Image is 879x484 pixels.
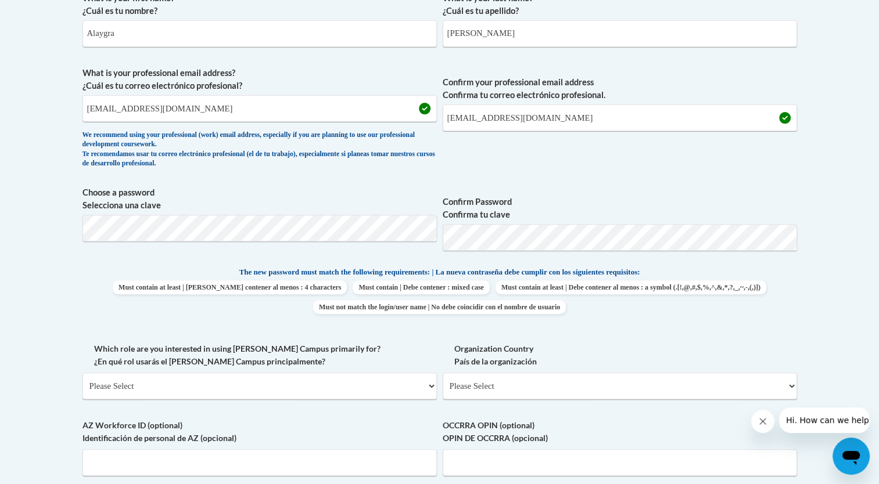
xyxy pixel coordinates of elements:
iframe: Button to launch messaging window [833,438,870,475]
input: Metadata input [443,20,797,47]
span: Hi. How can we help? [7,8,94,17]
span: Must contain | Debe contener : mixed case [353,280,489,294]
label: What is your professional email address? ¿Cuál es tu correo electrónico profesional? [82,67,437,92]
input: Metadata input [82,20,437,47]
label: AZ Workforce ID (optional) Identificación de personal de AZ (opcional) [82,419,437,445]
span: Must contain at least | [PERSON_NAME] contener al menos : 4 characters [113,280,347,294]
iframe: Close message [751,410,774,433]
div: We recommend using your professional (work) email address, especially if you are planning to use ... [82,131,437,169]
label: Which role are you interested in using [PERSON_NAME] Campus primarily for? ¿En qué rol usarás el ... [82,342,437,368]
label: Confirm Password Confirma tu clave [443,196,797,221]
label: Choose a password Selecciona una clave [82,186,437,212]
span: The new password must match the following requirements: | La nueva contraseña debe cumplir con lo... [239,267,640,277]
input: Metadata input [82,95,437,122]
iframe: Message from company [779,407,870,433]
label: Confirm your professional email address Confirma tu correo electrónico profesional. [443,76,797,102]
span: Must not match the login/user name | No debe coincidir con el nombre de usuario [313,300,566,314]
input: Required [443,104,797,131]
span: Must contain at least | Debe contener al menos : a symbol (.[!,@,#,$,%,^,&,*,?,_,~,-,(,)]) [496,280,766,294]
label: OCCRRA OPIN (optional) OPIN DE OCCRRA (opcional) [443,419,797,445]
label: Organization Country País de la organización [443,342,797,368]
